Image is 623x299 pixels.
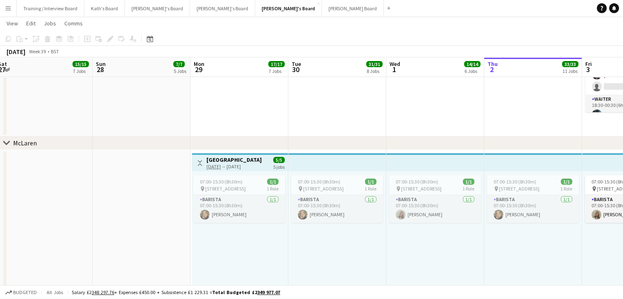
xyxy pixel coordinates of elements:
[125,0,190,16] button: [PERSON_NAME]'s Board
[45,289,65,295] span: All jobs
[51,48,59,54] div: BST
[13,139,37,147] div: McLaren
[212,289,280,295] span: Total Budgeted £2
[257,289,280,295] tcxspan: Call 349 977.07 via 3CX
[72,289,280,295] div: Salary £2 + Expenses £450.00 + Subsistence £1 229.31 =
[17,0,84,16] button: Training / Interview Board
[26,20,36,27] span: Edit
[7,20,18,27] span: View
[322,0,384,16] button: [PERSON_NAME] Board
[41,18,59,29] a: Jobs
[64,20,83,27] span: Comms
[84,0,125,16] button: Kath's Board
[92,289,114,295] tcxspan: Call 348 297.76 via 3CX
[7,48,25,56] div: [DATE]
[23,18,39,29] a: Edit
[61,18,86,29] a: Comms
[255,0,322,16] button: [PERSON_NAME]'s Board
[44,20,56,27] span: Jobs
[190,0,255,16] button: [PERSON_NAME]'s Board
[13,290,37,295] span: Budgeted
[27,48,48,54] span: Week 39
[3,18,21,29] a: View
[4,288,38,297] button: Budgeted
